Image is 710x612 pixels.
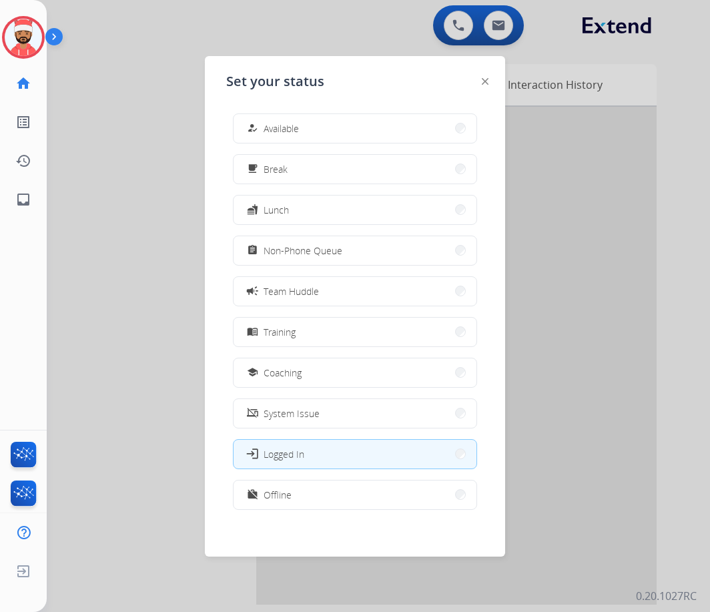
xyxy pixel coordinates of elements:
mat-icon: inbox [15,192,31,208]
button: System Issue [234,399,476,428]
img: close-button [482,78,488,85]
span: Offline [264,488,292,502]
span: Lunch [264,203,289,217]
mat-icon: campaign [246,284,259,298]
mat-icon: list_alt [15,114,31,130]
span: Team Huddle [264,284,319,298]
button: Team Huddle [234,277,476,306]
mat-icon: history [15,153,31,169]
span: Available [264,121,299,135]
span: Non-Phone Queue [264,244,342,258]
button: Offline [234,481,476,509]
mat-icon: assignment [247,245,258,256]
mat-icon: how_to_reg [247,123,258,134]
button: Break [234,155,476,184]
button: Available [234,114,476,143]
span: Training [264,325,296,339]
mat-icon: login [246,447,259,461]
span: Coaching [264,366,302,380]
span: Logged In [264,447,304,461]
button: Training [234,318,476,346]
span: System Issue [264,406,320,420]
mat-icon: work_off [247,489,258,501]
mat-icon: free_breakfast [247,164,258,175]
button: Coaching [234,358,476,387]
button: Logged In [234,440,476,469]
mat-icon: fastfood [247,204,258,216]
button: Lunch [234,196,476,224]
mat-icon: menu_book [247,326,258,338]
mat-icon: phonelink_off [247,408,258,419]
mat-icon: school [247,367,258,378]
span: Break [264,162,288,176]
span: Set your status [226,72,324,91]
mat-icon: home [15,75,31,91]
p: 0.20.1027RC [636,588,697,604]
img: avatar [5,19,42,56]
button: Non-Phone Queue [234,236,476,265]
